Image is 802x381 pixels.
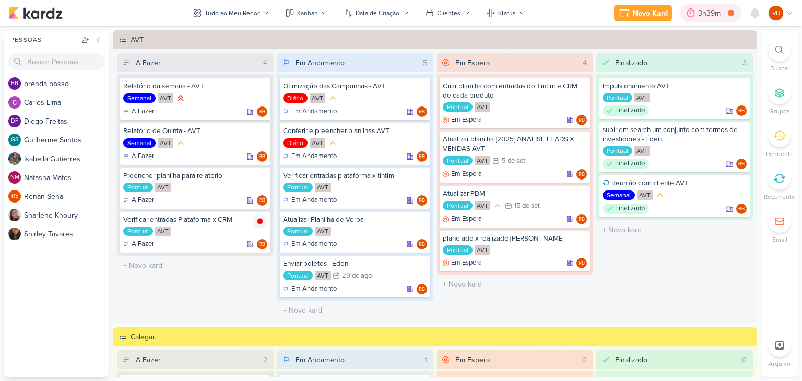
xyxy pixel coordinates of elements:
div: AVT [315,271,331,280]
div: I s a b e l l a G u t i e r r e s [24,153,109,164]
p: Em Espera [451,214,482,224]
div: Pontual [603,146,632,156]
div: Rogerio Bispo [417,106,427,117]
div: A Fazer [123,239,154,249]
div: Enviar boletos - Éden [283,259,427,268]
div: Pontual [283,183,313,192]
div: 4 [259,57,272,68]
div: Atualizar PDM [443,189,587,198]
p: A Fazer [132,106,154,117]
div: Em Espera [455,57,490,68]
div: Em Espera [443,214,482,224]
div: Rogerio Bispo [736,204,747,214]
p: RB [579,217,585,222]
div: Rogerio Bispo [769,6,783,20]
div: G u i l h e r m e S a n t o s [24,135,109,146]
img: tracking [253,214,267,229]
div: Diário [283,138,308,148]
div: Responsável: Rogerio Bispo [417,151,427,162]
p: RB [772,8,780,18]
p: RB [259,110,265,115]
div: Rogerio Bispo [257,195,267,206]
div: Rogerio Bispo [257,151,267,162]
img: Carlos Lima [8,96,21,109]
div: Guilherme Santos [8,134,21,146]
div: Atualizar Planilha de Verba [283,215,427,224]
p: RB [419,287,425,292]
div: Semanal [603,190,635,200]
div: Pontual [443,156,473,165]
div: Em Andamento [296,354,345,365]
div: AVT [637,190,653,200]
p: RB [579,118,585,123]
div: Responsável: Rogerio Bispo [576,258,587,268]
div: Responsável: Rogerio Bispo [736,204,747,214]
p: Em Andamento [291,106,337,117]
div: Diário [283,93,308,103]
div: Renan Sena [8,190,21,203]
p: Em Andamento [291,239,337,249]
div: Finalizado [603,159,649,169]
div: Responsável: Rogerio Bispo [417,239,427,249]
div: Prioridade Média [327,93,338,103]
div: Rogerio Bispo [576,169,587,180]
div: Rogerio Bispo [257,106,267,117]
div: Prioridade Média [327,138,338,148]
div: Em Espera [443,169,482,180]
input: + Novo kard [439,277,591,292]
p: Finalizado [615,105,645,116]
p: RB [579,261,585,266]
div: Finalizado [603,204,649,214]
div: Semanal [123,93,156,103]
input: + Novo kard [119,258,272,273]
div: Rogerio Bispo [417,284,427,294]
div: Rogerio Bispo [417,195,427,206]
div: Responsável: Rogerio Bispo [417,195,427,206]
div: Novo Kard [633,8,668,19]
li: Ctrl + F [761,39,798,73]
div: S h i r l e y T a v a r e s [24,229,109,240]
div: Responsável: Rogerio Bispo [736,159,747,169]
div: Responsável: Rogerio Bispo [736,105,747,116]
p: Em Andamento [291,195,337,206]
div: Responsável: Rogerio Bispo [257,239,267,249]
p: A Fazer [132,151,154,162]
p: DF [11,118,18,124]
input: + Novo kard [598,222,751,237]
p: RB [259,242,265,247]
p: Finalizado [615,159,645,169]
div: b r e n d a b o s s o [24,78,109,89]
div: 4 [579,57,591,68]
div: Reunião com cliente AVT [603,178,747,188]
p: GS [11,137,18,143]
div: Finalizado [615,57,647,68]
input: Buscar Pessoas [8,53,104,70]
div: A Fazer [123,151,154,162]
p: Em Espera [451,258,482,268]
p: RB [419,242,425,247]
div: Rogerio Bispo [576,115,587,125]
div: AVT [155,183,171,192]
div: AVT [475,156,490,165]
p: Pendente [766,149,794,159]
img: Isabella Gutierres [8,152,21,165]
div: Pontual [283,227,313,236]
div: 15 de set [514,203,540,209]
div: Responsável: Rogerio Bispo [257,106,267,117]
div: Responsável: Rogerio Bispo [576,214,587,224]
p: Recorrente [764,192,795,201]
div: Relatório da semana - AVT [123,81,267,91]
div: Responsável: Rogerio Bispo [257,195,267,206]
div: 5 [419,57,431,68]
div: Relatório de Quinta - AVT [123,126,267,136]
div: 3 [738,57,751,68]
p: Em Andamento [291,151,337,162]
div: 0 [578,354,591,365]
div: Rogerio Bispo [576,214,587,224]
div: 29 de ago [342,272,372,279]
div: AVT [155,227,171,236]
div: A Fazer [123,195,154,206]
div: D i e g o F r e i t a s [24,116,109,127]
div: Em Andamento [283,151,337,162]
div: Rogerio Bispo [576,258,587,268]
